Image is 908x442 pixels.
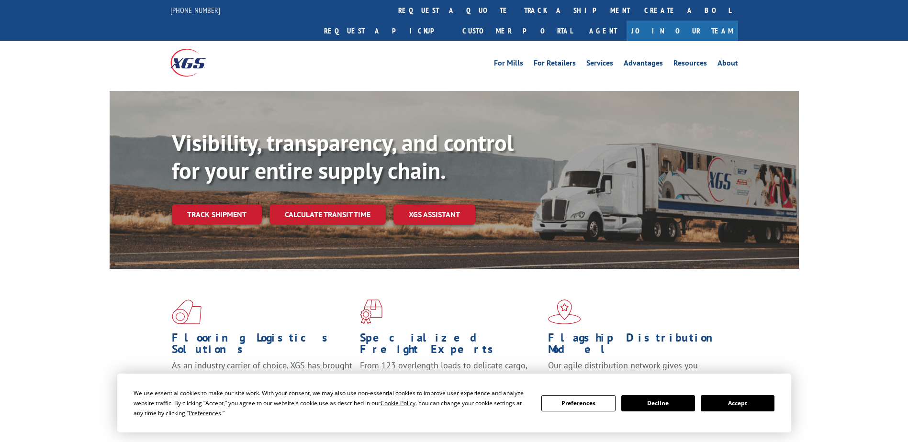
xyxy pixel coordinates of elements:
button: Accept [701,395,774,411]
h1: Specialized Freight Experts [360,332,541,360]
a: About [717,59,738,70]
button: Preferences [541,395,615,411]
a: Services [586,59,613,70]
a: [PHONE_NUMBER] [170,5,220,15]
a: Resources [673,59,707,70]
span: Cookie Policy [381,399,415,407]
a: Join Our Team [627,21,738,41]
h1: Flooring Logistics Solutions [172,332,353,360]
div: Cookie Consent Prompt [117,374,791,432]
a: Calculate transit time [269,204,386,225]
button: Decline [621,395,695,411]
a: Request a pickup [317,21,455,41]
span: Our agile distribution network gives you nationwide inventory management on demand. [548,360,724,382]
a: For Mills [494,59,523,70]
span: Preferences [189,409,221,417]
span: As an industry carrier of choice, XGS has brought innovation and dedication to flooring logistics... [172,360,352,394]
img: xgs-icon-focused-on-flooring-red [360,299,382,324]
p: From 123 overlength loads to delicate cargo, our experienced staff knows the best way to move you... [360,360,541,402]
h1: Flagship Distribution Model [548,332,729,360]
b: Visibility, transparency, and control for your entire supply chain. [172,128,514,185]
a: XGS ASSISTANT [393,204,475,225]
img: xgs-icon-total-supply-chain-intelligence-red [172,299,202,324]
img: xgs-icon-flagship-distribution-model-red [548,299,581,324]
a: Track shipment [172,204,262,224]
a: Advantages [624,59,663,70]
a: Customer Portal [455,21,580,41]
div: We use essential cookies to make our site work. With your consent, we may also use non-essential ... [134,388,530,418]
a: Agent [580,21,627,41]
a: For Retailers [534,59,576,70]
